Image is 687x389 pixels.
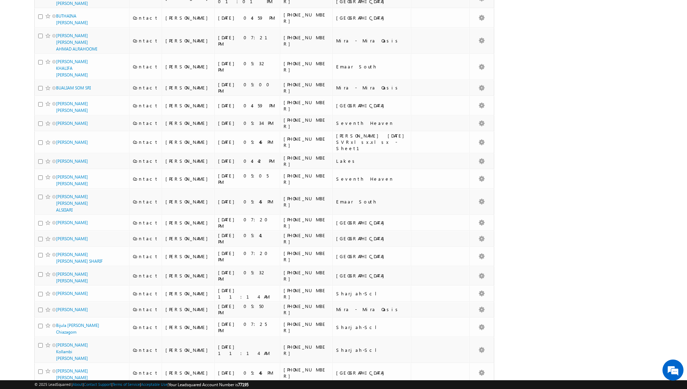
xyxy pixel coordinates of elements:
div: [DATE] 05:00 PM [218,81,277,94]
a: [PERSON_NAME] [56,307,88,312]
a: [PERSON_NAME] [PERSON_NAME] [56,271,88,283]
div: [PERSON_NAME] [165,102,211,109]
a: [PERSON_NAME] [56,220,88,225]
a: [PERSON_NAME] [PERSON_NAME] [56,368,88,380]
div: [GEOGRAPHIC_DATA] [336,102,408,109]
div: Contact [133,324,158,330]
div: [DATE] 04:59 PM [218,15,277,21]
div: [DATE] 05:41 PM [218,232,277,245]
div: Sharjah-Scl [336,290,408,297]
div: [PHONE_NUMBER] [284,12,329,24]
div: [PHONE_NUMBER] [284,81,329,94]
div: Contact [133,15,158,21]
div: [PERSON_NAME] [165,253,211,260]
span: 77195 [238,382,249,387]
div: [DATE] 07:20 PM [218,250,277,263]
div: [DATE] 11:14 AM [218,287,277,300]
div: Sharjah-Scl [336,324,408,330]
a: [PERSON_NAME] KHALIFA [PERSON_NAME] [56,59,88,78]
div: Sharjah-Scl [336,347,408,353]
div: Minimize live chat window [115,4,132,20]
div: [DATE] 04:59 PM [218,102,277,109]
div: Contact [133,306,158,313]
div: [PERSON_NAME] [165,370,211,376]
div: Contact [133,158,158,164]
textarea: Type your message and hit 'Enter' [9,65,128,210]
div: [PHONE_NUMBER] [284,367,329,379]
div: Contact [133,176,158,182]
a: [PERSON_NAME] Kollambi [PERSON_NAME] [56,342,88,361]
span: © 2025 LeadSquared | | | | | [34,381,249,388]
div: [PHONE_NUMBER] [284,34,329,47]
div: Contact [133,370,158,376]
div: [GEOGRAPHIC_DATA] [336,253,408,260]
div: [DATE] 07:25 PM [218,321,277,334]
a: [PERSON_NAME] [PERSON_NAME] ALSEIARI [56,194,88,213]
div: [DATE] 05:46 PM [218,139,277,145]
div: Mira - Mira Oasis [336,38,408,44]
div: [DATE] 05:32 PM [218,60,277,73]
div: Contact [133,85,158,91]
span: Your Leadsquared Account Number is [169,382,249,387]
div: [DATE] 05:32 PM [218,269,277,282]
div: [DATE] 07:21 PM [218,34,277,47]
div: [GEOGRAPHIC_DATA] [336,370,408,376]
div: [PHONE_NUMBER] [284,232,329,245]
em: Start Chat [95,216,127,226]
div: Contact [133,253,158,260]
div: [PHONE_NUMBER] [284,60,329,73]
div: [PERSON_NAME] [165,290,211,297]
div: [PHONE_NUMBER] [284,195,329,208]
div: Seventh Heaven [336,176,408,182]
div: Emaar South [336,63,408,70]
div: Contact [133,199,158,205]
div: [PERSON_NAME] [165,15,211,21]
div: Contact [133,139,158,145]
div: [DATE] 07:20 PM [218,216,277,229]
div: [PERSON_NAME] [165,139,211,145]
div: Contact [133,290,158,297]
div: [PHONE_NUMBER] [284,250,329,263]
a: Terms of Service [113,382,140,387]
div: [PHONE_NUMBER] [284,216,329,229]
a: [PERSON_NAME] [PERSON_NAME] AHMAD ALRAHOOMI [56,33,97,52]
div: Chat with us now [36,37,118,46]
div: [GEOGRAPHIC_DATA] [336,235,408,242]
a: [PERSON_NAME] [PERSON_NAME] [56,174,88,186]
a: [PERSON_NAME] [56,236,88,241]
div: Contact [133,220,158,226]
a: BUALIAM SOM SRI [56,85,91,90]
div: [PHONE_NUMBER] [284,136,329,148]
a: [PERSON_NAME] [56,291,88,296]
div: [DATE] 05:46 PM [218,370,277,376]
div: [PERSON_NAME] [165,324,211,330]
div: Contact [133,273,158,279]
a: [PERSON_NAME] [PERSON_NAME] SHARIF [56,252,103,264]
div: Contact [133,120,158,126]
div: [DATE] 05:50 PM [218,303,277,316]
div: [GEOGRAPHIC_DATA] [336,220,408,226]
a: [PERSON_NAME] [56,159,88,164]
div: [PHONE_NUMBER] [284,287,329,300]
img: d_60004797649_company_0_60004797649 [12,37,29,46]
div: Contact [133,347,158,353]
div: [PERSON_NAME] [165,306,211,313]
div: Emaar South [336,199,408,205]
div: [PERSON_NAME] [165,38,211,44]
div: Lakes [336,158,408,164]
div: Contact [133,63,158,70]
a: Contact Support [84,382,111,387]
div: [PHONE_NUMBER] [284,99,329,112]
a: [PERSON_NAME] [PERSON_NAME] [56,101,88,113]
div: [PHONE_NUMBER] [284,344,329,356]
a: Bijula [PERSON_NAME] Chiazagom [56,323,99,335]
div: [PERSON_NAME] [165,158,211,164]
div: Contact [133,102,158,109]
div: [PHONE_NUMBER] [284,155,329,167]
div: [PERSON_NAME] [165,220,211,226]
div: [DATE] 05:34 PM [218,120,277,126]
div: [GEOGRAPHIC_DATA] [336,273,408,279]
div: [GEOGRAPHIC_DATA] [336,15,408,21]
div: [PHONE_NUMBER] [284,117,329,129]
a: About [73,382,83,387]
